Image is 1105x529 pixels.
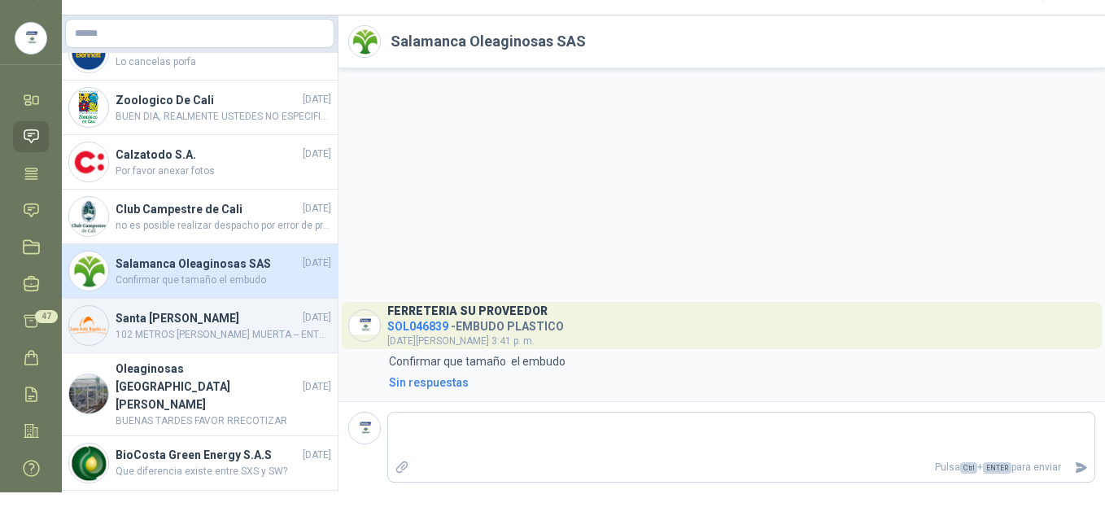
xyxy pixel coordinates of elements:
span: [DATE] [303,92,331,107]
img: Company Logo [69,33,108,72]
a: Company LogoSanta [PERSON_NAME][DATE]102 METROS [PERSON_NAME] MUERTA -- ENTREGAR EN AVIABONO JUDEA [62,299,338,353]
h4: - EMBUDO PLASTICO [387,316,564,331]
span: [DATE][PERSON_NAME] 3:41 p. m. [387,335,535,347]
span: no es posible realizar despacho por error de precio [116,218,331,234]
a: Company LogoCalzatodo S.A.[DATE]Por favor anexar fotos [62,135,338,190]
span: [DATE] [303,201,331,216]
span: [DATE] [303,310,331,326]
a: Company LogoColegio Bennett[DATE]Lo cancelas porfa [62,26,338,81]
h4: Santa [PERSON_NAME] [116,309,299,327]
label: Adjuntar archivos [388,453,416,482]
img: Company Logo [69,444,108,483]
img: Company Logo [69,88,108,127]
span: Ctrl [960,462,977,474]
h4: Calzatodo S.A. [116,146,299,164]
h4: Salamanca Oleaginosas SAS [116,255,299,273]
img: Company Logo [349,413,380,444]
span: SOL046839 [387,320,448,333]
a: Company LogoClub Campestre de Cali[DATE]no es posible realizar despacho por error de precio [62,190,338,244]
img: Company Logo [69,197,108,236]
span: [DATE] [303,256,331,271]
img: Company Logo [15,23,46,54]
p: Pulsa + para enviar [416,453,1068,482]
a: Company LogoZoologico De Cali[DATE]BUEN DIA, REALMENTE USTEDES NO ESPECIFICAN SI QUIEREN REDONDA ... [62,81,338,135]
span: BUEN DIA, REALMENTE USTEDES NO ESPECIFICAN SI QUIEREN REDONDA O CUADRADA, YO LES COTICE CUADRADA [116,109,331,125]
img: Company Logo [349,26,380,57]
a: Company LogoSalamanca Oleaginosas SAS[DATE]Confirmar que tamaño el embudo [62,244,338,299]
span: [DATE] [303,146,331,162]
span: Que diferencia existe entre SXS y SW? [116,464,331,479]
span: Confirmar que tamaño el embudo [116,273,331,288]
a: Company LogoBioCosta Green Energy S.A.S[DATE]Que diferencia existe entre SXS y SW? [62,436,338,491]
span: ENTER [983,462,1011,474]
p: Confirmar que tamaño el embudo [389,352,566,370]
span: Por favor anexar fotos [116,164,331,179]
a: Sin respuestas [386,374,1095,391]
img: Company Logo [69,251,108,291]
a: Company LogoOleaginosas [GEOGRAPHIC_DATA][PERSON_NAME][DATE]BUENAS TARDES FAVOR RRECOTIZAR [62,353,338,436]
img: Company Logo [349,310,380,341]
div: Sin respuestas [389,374,469,391]
img: Company Logo [69,374,108,413]
span: 102 METROS [PERSON_NAME] MUERTA -- ENTREGAR EN AVIABONO JUDEA [116,327,331,343]
h4: Zoologico De Cali [116,91,299,109]
h2: Salamanca Oleaginosas SAS [391,30,586,53]
h4: BioCosta Green Energy S.A.S [116,446,299,464]
span: [DATE] [303,448,331,463]
img: Company Logo [69,306,108,345]
button: Enviar [1068,453,1094,482]
span: BUENAS TARDES FAVOR RRECOTIZAR [116,413,331,429]
h3: FERRETERIA SU PROVEEDOR [387,307,548,316]
span: [DATE] [303,379,331,395]
img: Company Logo [69,142,108,181]
h4: Club Campestre de Cali [116,200,299,218]
a: 47 [13,306,49,336]
h4: Oleaginosas [GEOGRAPHIC_DATA][PERSON_NAME] [116,360,299,413]
span: 47 [35,310,58,323]
span: Lo cancelas porfa [116,55,331,70]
